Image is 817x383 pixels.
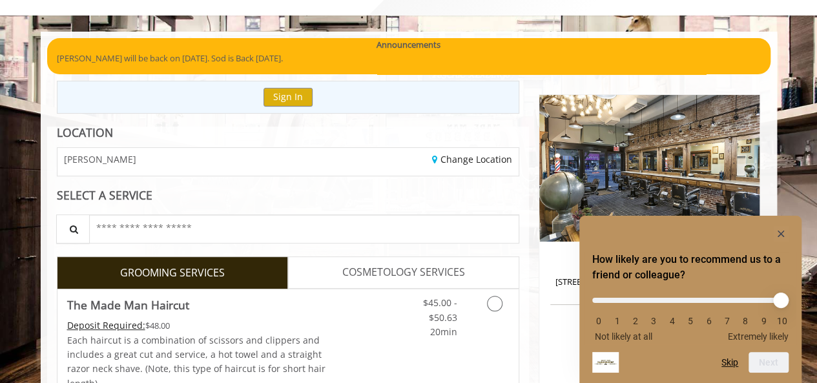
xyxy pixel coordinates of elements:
[758,316,770,326] li: 9
[553,253,745,271] h2: Chelsea
[592,252,789,283] h2: How likely are you to recommend us to a friend or colleague? Select an option from 0 to 10, with ...
[629,316,642,326] li: 2
[647,316,660,326] li: 3
[702,316,715,326] li: 6
[67,296,189,314] b: The Made Man Haircut
[432,153,512,165] a: Change Location
[342,264,465,281] span: COSMETOLOGY SERVICES
[57,52,761,65] p: [PERSON_NAME] will be back on [DATE]. Sod is Back [DATE].
[592,316,605,326] li: 0
[684,316,697,326] li: 5
[429,326,457,338] span: 20min
[264,88,313,107] button: Sign In
[56,214,90,243] button: Service Search
[67,319,145,331] span: This service needs some Advance to be paid before we block your appointment
[749,352,789,373] button: Next question
[592,226,789,373] div: How likely are you to recommend us to a friend or colleague? Select an option from 0 to 10, with ...
[64,154,136,164] span: [PERSON_NAME]
[728,331,789,342] span: Extremely likely
[721,316,734,326] li: 7
[739,316,752,326] li: 8
[67,318,327,333] div: $48.00
[721,357,738,367] button: Skip
[776,316,789,326] li: 10
[553,322,745,331] h3: Phone
[377,38,440,52] b: Announcements
[120,265,225,282] span: GROOMING SERVICES
[610,316,623,326] li: 1
[595,331,652,342] span: Not likely at all
[422,296,457,323] span: $45.00 - $50.63
[57,189,520,202] div: SELECT A SERVICE
[666,316,679,326] li: 4
[553,275,745,289] p: [STREET_ADDRESS],[STREET_ADDRESS][US_STATE]
[57,125,113,140] b: LOCATION
[592,288,789,342] div: How likely are you to recommend us to a friend or colleague? Select an option from 0 to 10, with ...
[773,226,789,242] button: Hide survey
